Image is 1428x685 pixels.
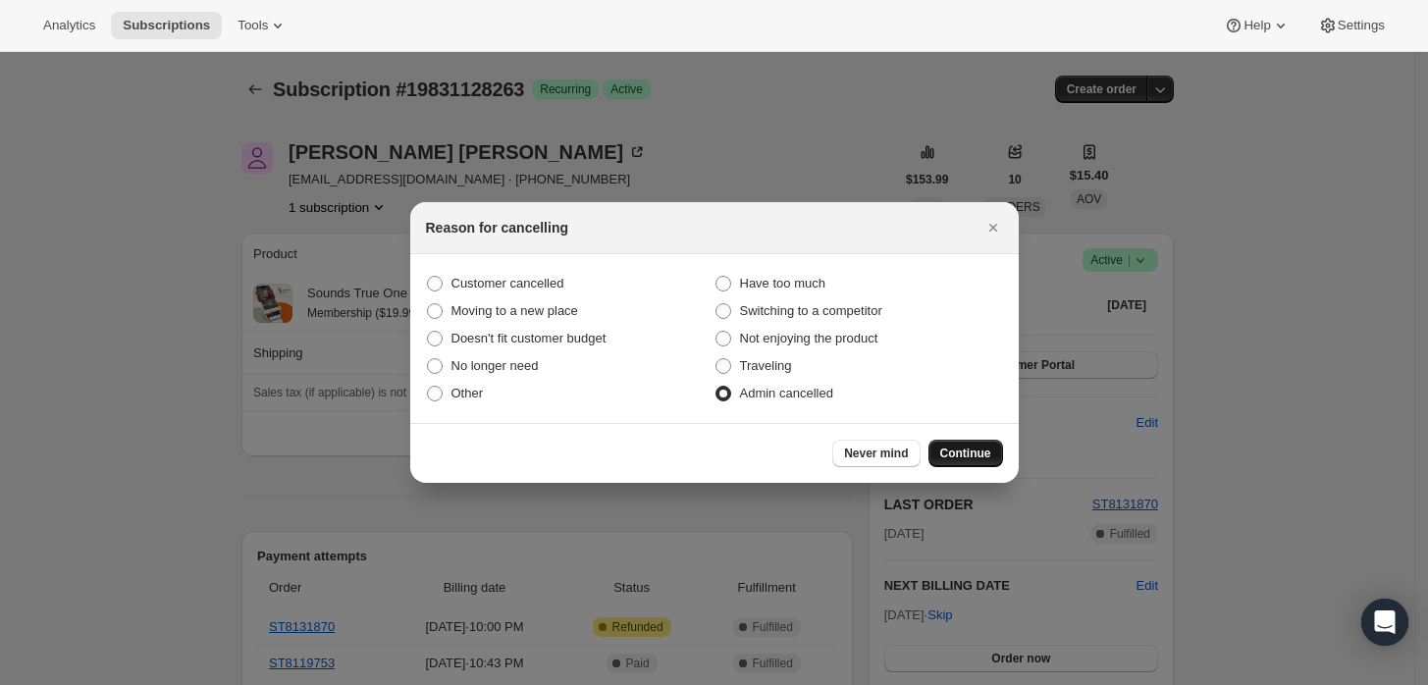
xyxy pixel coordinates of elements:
[123,18,210,33] span: Subscriptions
[1306,12,1397,39] button: Settings
[740,386,833,400] span: Admin cancelled
[451,276,564,290] span: Customer cancelled
[451,331,607,345] span: Doesn't fit customer budget
[31,12,107,39] button: Analytics
[451,386,484,400] span: Other
[1212,12,1301,39] button: Help
[451,303,578,318] span: Moving to a new place
[111,12,222,39] button: Subscriptions
[43,18,95,33] span: Analytics
[979,214,1007,241] button: Close
[1243,18,1270,33] span: Help
[451,358,539,373] span: No longer need
[844,446,908,461] span: Never mind
[740,358,792,373] span: Traveling
[832,440,920,467] button: Never mind
[940,446,991,461] span: Continue
[1361,599,1408,646] div: Open Intercom Messenger
[1338,18,1385,33] span: Settings
[226,12,299,39] button: Tools
[740,276,825,290] span: Have too much
[928,440,1003,467] button: Continue
[740,303,882,318] span: Switching to a competitor
[238,18,268,33] span: Tools
[426,218,568,237] h2: Reason for cancelling
[740,331,878,345] span: Not enjoying the product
